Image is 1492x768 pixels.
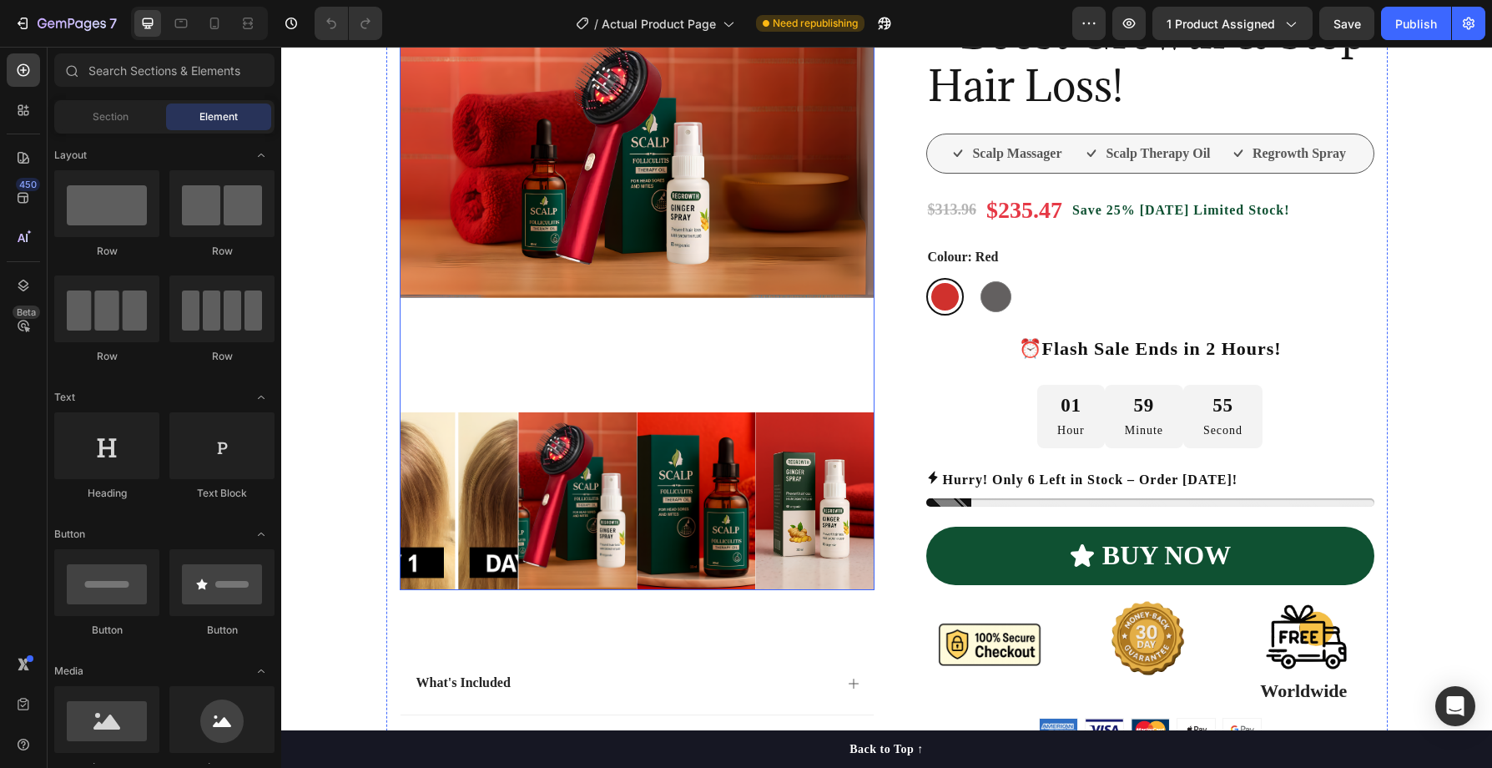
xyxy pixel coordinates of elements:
img: gempages_579959335975649813-fd6d8fa9-c051-4599-a74a-dd8b6fb25543.png [850,672,888,694]
div: 59 [844,345,882,374]
span: Toggle open [248,142,275,169]
span: Section [93,109,129,124]
p: Second [922,373,961,394]
div: Row [54,349,159,364]
strong: Regrowth Spray [971,99,1065,114]
div: Open Intercom Messenger [1435,686,1475,726]
div: Beta [13,306,40,319]
button: Save [1319,7,1374,40]
div: 450 [16,178,40,191]
span: Layout [54,148,87,163]
button: BUY NOW [645,480,1093,538]
img: gempages_579959335975649813-49abb4e9-dc0e-4a41-8e50-924a61039650.png [804,672,842,694]
img: gempages_579959335975649813-7a6dba5e-aa0a-461a-80db-31a1a70b8d11.png [799,552,939,631]
legend: Colour: Red [645,200,719,221]
img: gempages_579959335975649813-e07c0077-1868-4146-bd6e-500bc40dd597.png [759,672,796,694]
span: / [594,15,598,33]
span: Media [54,664,83,679]
div: Button [169,623,275,638]
span: Toggle open [248,658,275,685]
div: Text Block [169,486,275,501]
input: Search Sections & Elements [54,53,275,87]
span: Text [54,390,75,405]
p: 7 [109,13,117,33]
img: gempages_579959335975649813-4051dc40-078f-4a78-afc3-b1e0b941d290.png [942,672,980,694]
button: 1 product assigned [1152,7,1313,40]
div: 55 [922,345,961,374]
img: gempages_579959335975649813-68c2fc79-d85f-429e-81a0-d8a72d9e9e8b.png [952,552,1092,631]
strong: Flash Sale Ends in 2 Hours! [761,291,1001,312]
div: Button [54,623,159,638]
strong: Scalp Massager [691,99,780,114]
div: Row [169,349,275,364]
div: 01 [776,345,804,374]
img: gempages_579959335975649813-4950fa95-1e2f-4384-a29b-f981cc41c327.png [896,672,934,694]
span: ⏰ [738,291,1001,312]
div: Row [54,244,159,259]
img: gempages_579959335975649813-7714a62b-599d-480f-9428-424e3122e4b9.png [645,552,785,645]
span: Toggle open [248,521,275,548]
strong: Scalp Therapy Oil [824,99,929,114]
strong: Worldwide [979,634,1066,654]
span: Toggle open [248,384,275,411]
p: Hour [776,373,804,394]
span: Actual Product Page [602,15,716,33]
iframe: Design area [281,47,1492,768]
p: Minute [844,373,882,394]
div: Row [169,244,275,259]
p: Hurry! Only 6 Left in Stock – Order [DATE]! [662,422,957,446]
div: Back to Top ↑ [568,694,643,711]
span: Element [199,109,238,124]
div: Undo/Redo [315,7,382,40]
span: 1 product assigned [1167,15,1275,33]
div: Heading [54,486,159,501]
div: $235.47 [703,147,783,180]
div: BUY NOW [821,492,950,527]
div: $313.96 [645,152,698,174]
strong: Save 25% [DATE] Limited Stock! [791,156,1009,170]
span: Save [1333,17,1361,31]
button: Publish [1381,7,1451,40]
button: 7 [7,7,124,40]
span: Button [54,527,85,542]
span: Need republishing [773,16,858,31]
div: Publish [1395,15,1437,33]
